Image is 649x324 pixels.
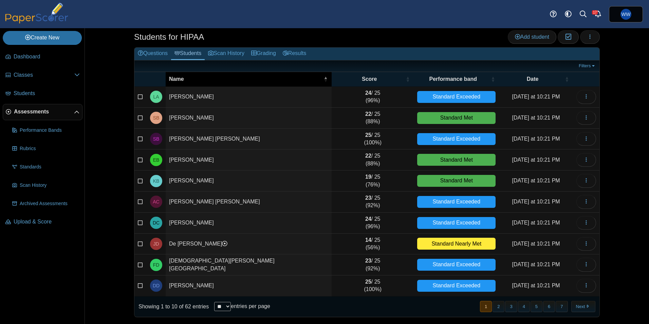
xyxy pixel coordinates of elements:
a: William Whitney [609,6,643,22]
div: Standard Nearly Met [417,238,496,250]
span: Lea Arzola [153,94,159,99]
button: 4 [518,301,530,312]
span: Score : Activate to sort [406,72,410,86]
button: 7 [556,301,568,312]
b: 23 [365,258,371,264]
div: Showing 1 to 10 of 62 entries [134,296,209,317]
td: / 25 (100%) [332,129,414,150]
button: 5 [531,301,542,312]
span: Rubrics [20,145,80,152]
span: Date [527,76,539,82]
td: / 25 (88%) [332,108,414,129]
h1: Students for HIPAA [134,31,204,43]
td: / 25 (100%) [332,275,414,296]
td: / 25 (76%) [332,170,414,192]
nav: pagination [479,301,595,312]
td: [PERSON_NAME] [166,170,332,192]
td: / 25 (88%) [332,149,414,170]
b: 14 [365,237,371,243]
a: Dashboard [3,49,82,65]
span: Jazzlyn De La Rosa [153,241,159,246]
a: Add student [508,30,556,44]
div: Standard Met [417,154,496,166]
time: Sep 9, 2025 at 10:21 PM [512,262,560,267]
label: entries per page [231,303,270,309]
span: Date : Activate to sort [565,72,569,86]
a: Rubrics [10,141,82,157]
time: Sep 9, 2025 at 10:21 PM [512,115,560,121]
b: 24 [365,216,371,222]
div: Standard Exceeded [417,91,496,103]
span: Sophia Baldazo [153,115,160,120]
span: Performance Bands [20,127,80,134]
time: Sep 9, 2025 at 10:21 PM [512,199,560,204]
span: Performance band [429,76,477,82]
span: Score [362,76,377,82]
time: Sep 9, 2025 at 10:21 PM [512,241,560,247]
a: Classes [3,67,82,84]
a: Create New [3,31,82,44]
span: Performance band : Activate to sort [491,72,495,86]
a: Questions [134,48,171,60]
time: Sep 9, 2025 at 10:21 PM [512,220,560,226]
div: Standard Exceeded [417,133,496,145]
time: Sep 9, 2025 at 10:21 PM [512,178,560,183]
td: De [PERSON_NAME] [166,234,332,255]
span: Standards [20,164,80,170]
span: Add student [515,34,549,40]
b: 22 [365,111,371,117]
time: Sep 9, 2025 at 10:21 PM [512,94,560,100]
td: / 25 (96%) [332,87,414,108]
td: / 25 (96%) [332,213,414,234]
span: Scan History [20,182,80,189]
time: Sep 9, 2025 at 10:21 PM [512,136,560,142]
time: Sep 9, 2025 at 10:21 PM [512,283,560,288]
button: Next [571,301,595,312]
span: Upload & Score [14,218,80,226]
a: Filters [577,62,598,69]
div: Standard Exceeded [417,217,496,229]
button: 6 [543,301,555,312]
time: Sep 9, 2025 at 10:21 PM [512,157,560,163]
button: 1 [480,301,492,312]
td: [PERSON_NAME] [PERSON_NAME] [166,192,332,213]
span: Assessments [14,108,74,115]
a: Grading [248,48,279,60]
a: Scan History [10,177,82,194]
span: Francia DeJesus [153,263,160,267]
span: Dashboard [14,53,80,60]
b: 24 [365,90,371,96]
button: 2 [493,301,504,312]
span: Students [14,90,80,97]
span: Classes [14,71,74,79]
td: [PERSON_NAME] [166,108,332,129]
a: Standards [10,159,82,175]
td: [PERSON_NAME] [166,275,332,296]
td: [PERSON_NAME] [166,87,332,108]
a: Students [171,48,205,60]
div: Standard Exceeded [417,196,496,208]
b: 19 [365,174,371,180]
td: / 25 (92%) [332,192,414,213]
b: 25 [365,132,371,138]
td: [DEMOGRAPHIC_DATA][PERSON_NAME][GEOGRAPHIC_DATA] [166,254,332,275]
td: [PERSON_NAME] [166,213,332,234]
a: Upload & Score [3,214,82,230]
button: 3 [505,301,517,312]
a: PaperScorer [3,19,71,24]
span: William Whitney [620,9,631,20]
b: 22 [365,153,371,159]
div: Standard Met [417,175,496,187]
a: Students [3,86,82,102]
b: 23 [365,195,371,201]
div: Standard Exceeded [417,259,496,271]
td: [PERSON_NAME] [PERSON_NAME] [166,129,332,150]
td: / 25 (56%) [332,234,414,255]
span: Name : Activate to invert sorting [323,72,328,86]
a: Alerts [591,7,606,22]
span: Kaylee Bruner [153,179,160,183]
span: Name [169,76,184,82]
a: Assessments [3,104,82,120]
a: Performance Bands [10,122,82,139]
a: Archived Assessments [10,196,82,212]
